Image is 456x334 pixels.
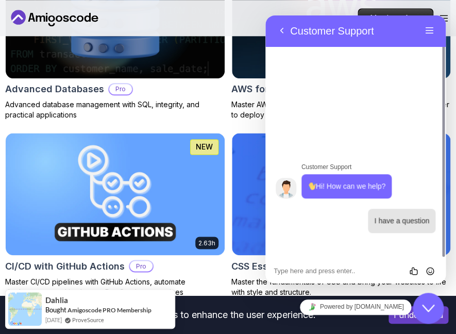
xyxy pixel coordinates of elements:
div: This website uses cookies to enhance the user experience. [8,304,373,326]
h2: Advanced Databases [5,82,104,96]
p: Pro [130,261,153,271]
a: CSS Essentials card2.08hCSS EssentialsMaster the fundamentals of CSS and bring your websites to l... [231,132,451,297]
iframe: chat widget [413,293,446,324]
a: Amigoscode PRO Membership [67,306,151,314]
span: [DATE] [45,315,62,324]
p: 2.63h [198,239,215,247]
p: Master the fundamentals of CSS and bring your websites to life with style and structure. [231,276,451,297]
button: Open Menu [440,15,448,22]
h2: CSS Essentials [231,259,299,273]
iframe: chat widget [265,295,446,319]
a: CI/CD with GitHub Actions card2.63hNEWCI/CD with GitHub ActionsProMaster CI/CD pipelines with Git... [5,132,225,297]
h2: AWS for Developers [231,82,323,96]
iframe: chat widget [265,15,446,283]
p: Master AWS services like EC2, RDS, VPC, Route 53, and Docker to deploy and manage scalable cloud ... [231,99,451,120]
p: Master CI/CD pipelines with GitHub Actions, automate deployments, and implement DevOps best pract... [5,276,225,297]
img: provesource social proof notification image [8,292,42,326]
h2: CI/CD with GitHub Actions [5,259,125,273]
img: CI/CD with GitHub Actions card [6,133,225,256]
img: CSS Essentials card [232,133,451,256]
span: Bought [45,306,66,314]
span: Dahlia [45,296,68,305]
p: Pro [109,84,132,94]
a: Members Area [358,8,433,28]
a: ProveSource [72,315,104,324]
p: Members Area [358,9,433,27]
p: NEW [196,142,213,152]
p: Advanced database management with SQL, integrity, and practical applications [5,99,225,120]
